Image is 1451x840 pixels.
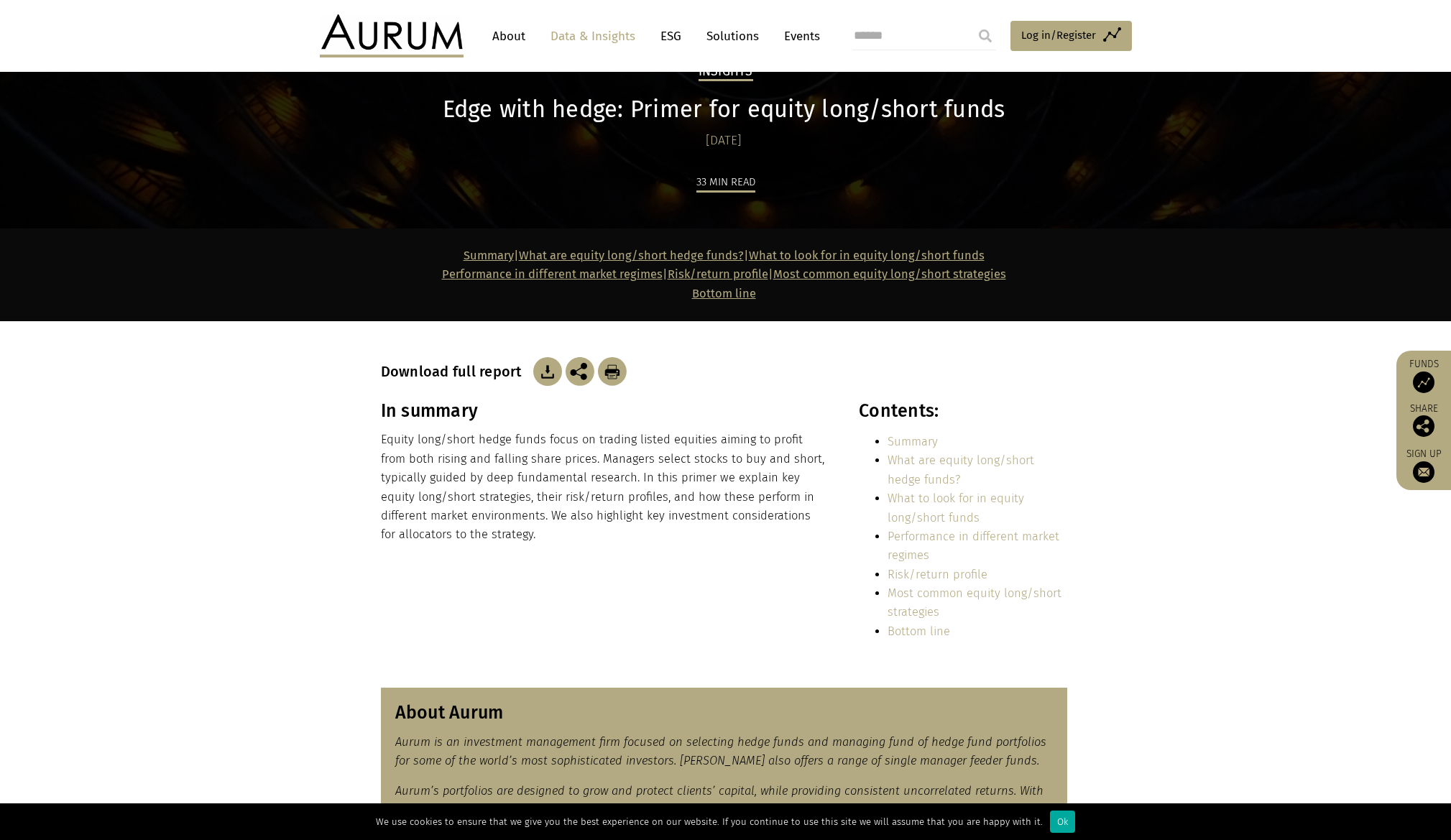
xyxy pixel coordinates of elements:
[381,400,828,422] h3: In summary
[395,702,1053,724] h3: About Aurum
[598,357,627,386] img: Download Article
[566,357,594,386] img: Share this post
[859,400,1067,422] h3: Contents:
[395,735,1046,767] em: Aurum is an investment management firm focused on selecting hedge funds and managing fund of hedg...
[533,357,562,386] img: Download Article
[1404,404,1444,437] div: Share
[888,624,950,638] a: Bottom line
[888,586,1061,619] a: Most common equity long/short strategies
[381,430,828,544] p: Equity long/short hedge funds focus on trading listed equities aiming to profit from both rising ...
[442,267,663,281] a: Performance in different market regimes
[699,23,766,50] a: Solutions
[485,23,533,50] a: About
[668,267,768,281] a: Risk/return profile
[888,453,1034,486] a: What are equity long/short hedge funds?
[888,491,1024,524] a: What to look for in equity long/short funds
[971,22,1000,50] input: Submit
[749,249,985,262] a: What to look for in equity long/short funds
[1010,21,1132,51] a: Log in/Register
[1021,27,1096,44] span: Log in/Register
[395,784,1044,836] em: Aurum’s portfolios are designed to grow and protect clients’ capital, while providing consistent ...
[888,568,987,581] a: Risk/return profile
[1413,415,1434,437] img: Share this post
[1404,448,1444,483] a: Sign up
[442,249,1006,300] strong: | | | |
[519,249,744,262] a: What are equity long/short hedge funds?
[696,173,755,193] div: 33 min read
[1413,371,1434,393] img: Access Funds
[773,267,1006,281] a: Most common equity long/short strategies
[1050,811,1075,833] div: Ok
[543,23,642,50] a: Data & Insights
[381,363,530,380] h3: Download full report
[653,23,688,50] a: ESG
[381,131,1067,151] div: [DATE]
[888,435,938,448] a: Summary
[1413,461,1434,483] img: Sign up to our newsletter
[888,530,1059,562] a: Performance in different market regimes
[1404,358,1444,393] a: Funds
[699,64,753,81] h2: Insights
[464,249,514,262] a: Summary
[320,14,464,57] img: Aurum
[692,287,756,300] a: Bottom line
[381,96,1067,124] h1: Edge with hedge: Primer for equity long/short funds
[777,23,820,50] a: Events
